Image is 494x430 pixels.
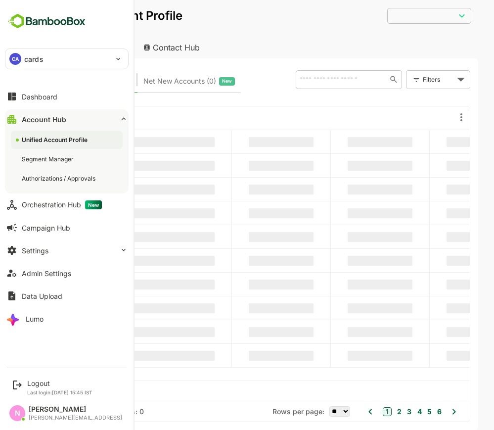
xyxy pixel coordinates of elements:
div: Logout [27,379,92,387]
img: BambooboxFullLogoMark.5f36c76dfaba33ec1ec1367b70bb1252.svg [5,12,89,31]
button: Admin Settings [5,263,129,283]
div: CA [9,53,21,65]
div: Dashboard [22,93,57,101]
div: Contact Hub [101,37,174,58]
div: N [9,405,25,421]
button: Orchestration HubNew [5,195,129,215]
button: 5 [390,406,397,417]
div: Unified Account Profile [22,136,90,144]
button: Dashboard [5,87,129,106]
div: [PERSON_NAME] [29,405,122,414]
div: Newly surfaced ICP-fit accounts from Intent, Website, LinkedIn, and other engagement signals. [109,75,200,88]
button: 6 [400,406,407,417]
div: Orchestration Hub [22,200,102,209]
div: CAcards [5,49,128,69]
p: Last login: [DATE] 15:45 IST [27,389,92,395]
p: Unified Account Profile [16,10,148,22]
button: Account Hub [5,109,129,129]
div: Admin Settings [22,269,71,278]
button: 1 [348,407,357,416]
div: Campaign Hub [22,224,70,232]
div: Account Hub [16,37,97,58]
button: 2 [360,406,367,417]
button: Campaign Hub [5,218,129,238]
button: Lumo [5,309,129,329]
div: Settings [22,246,48,255]
span: New [85,200,102,209]
div: Data Upload [22,292,62,300]
button: Settings [5,240,129,260]
div: ​ [353,7,437,24]
span: Rows per page: [238,407,290,416]
div: Segment Manager [22,155,76,163]
div: Account Hub [22,115,66,124]
button: 3 [370,406,377,417]
button: Data Upload [5,286,129,306]
div: Authorizations / Approvals [22,174,97,183]
div: [PERSON_NAME][EMAIL_ADDRESS] [29,415,122,421]
div: Filters [388,74,420,85]
button: 4 [380,406,387,417]
span: Net New Accounts ( 0 ) [109,75,181,88]
div: Lumo [26,315,44,323]
span: New [187,75,197,88]
p: cards [24,54,44,64]
div: Total Rows: -- | Rows: 0 [30,407,109,416]
span: Known accounts you’ve identified to target - imported from CRM, Offline upload, or promoted from ... [35,75,91,88]
div: Filters [387,69,436,90]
